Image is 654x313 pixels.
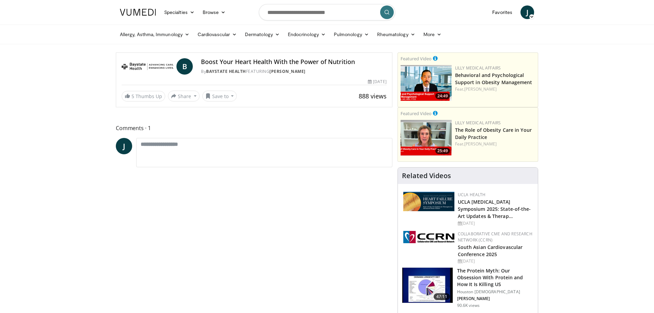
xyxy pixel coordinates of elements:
a: Browse [199,5,230,19]
a: Endocrinology [284,28,330,41]
img: b7b8b05e-5021-418b-a89a-60a270e7cf82.150x105_q85_crop-smart_upscale.jpg [402,268,453,303]
span: 25:49 [435,148,450,154]
a: More [419,28,446,41]
a: UCLA Health [458,192,486,198]
a: Rheumatology [373,28,419,41]
a: UCLA [MEDICAL_DATA] Symposium 2025: State-of-the-Art Updates & Therap… [458,199,531,219]
button: Share [168,91,200,101]
a: Behavioral and Psychological Support in Obesity Management [455,72,532,85]
a: J [116,138,132,154]
img: Baystate Health [122,58,174,75]
img: a04ee3ba-8487-4636-b0fb-5e8d268f3737.png.150x105_q85_autocrop_double_scale_upscale_version-0.2.png [403,231,454,243]
a: Lilly Medical Affairs [455,65,501,71]
p: 90.6K views [457,303,480,308]
span: 888 views [359,92,387,100]
img: VuMedi Logo [120,9,156,16]
a: The Role of Obesity Care in Your Daily Practice [455,127,532,140]
h4: Boost Your Heart Health With the Power of Nutrition [201,58,386,66]
a: South Asian Cardiovascular Conference 2025 [458,244,523,257]
input: Search topics, interventions [259,4,395,20]
p: Houston [DEMOGRAPHIC_DATA] [457,289,534,295]
button: Save to [202,91,237,101]
span: Comments 1 [116,124,392,132]
img: ba3304f6-7838-4e41-9c0f-2e31ebde6754.png.150x105_q85_crop-smart_upscale.png [401,65,452,101]
a: [PERSON_NAME] [269,68,306,74]
a: Dermatology [241,28,284,41]
a: Allergy, Asthma, Immunology [116,28,193,41]
small: Featured Video [401,56,432,62]
a: B [176,58,193,75]
a: 47:11 The Protein Myth: Our Obsession With Protein and How It Is Killing US Houston [DEMOGRAPHIC_... [402,267,534,308]
a: 5 Thumbs Up [122,91,165,101]
a: Pulmonology [330,28,373,41]
span: 47:11 [434,293,450,300]
div: By FEATURING [201,68,386,75]
a: 25:49 [401,120,452,156]
div: Feat. [455,86,535,92]
div: [DATE] [368,79,386,85]
p: [PERSON_NAME] [457,296,534,301]
small: Featured Video [401,110,432,116]
div: [DATE] [458,258,532,264]
span: 24:49 [435,93,450,99]
a: Favorites [488,5,516,19]
a: [PERSON_NAME] [464,141,497,147]
a: Lilly Medical Affairs [455,120,501,126]
a: J [520,5,534,19]
img: e1208b6b-349f-4914-9dd7-f97803bdbf1d.png.150x105_q85_crop-smart_upscale.png [401,120,452,156]
a: [PERSON_NAME] [464,86,497,92]
div: [DATE] [458,220,532,226]
a: 24:49 [401,65,452,101]
a: Cardiovascular [193,28,241,41]
a: Baystate Health [206,68,246,74]
div: Feat. [455,141,535,147]
h3: The Protein Myth: Our Obsession With Protein and How It Is Killing US [457,267,534,288]
a: Collaborative CME and Research Network (CCRN) [458,231,532,243]
a: Specialties [160,5,199,19]
span: 5 [131,93,134,99]
h4: Related Videos [402,172,451,180]
img: 0682476d-9aca-4ba2-9755-3b180e8401f5.png.150x105_q85_autocrop_double_scale_upscale_version-0.2.png [403,192,454,211]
